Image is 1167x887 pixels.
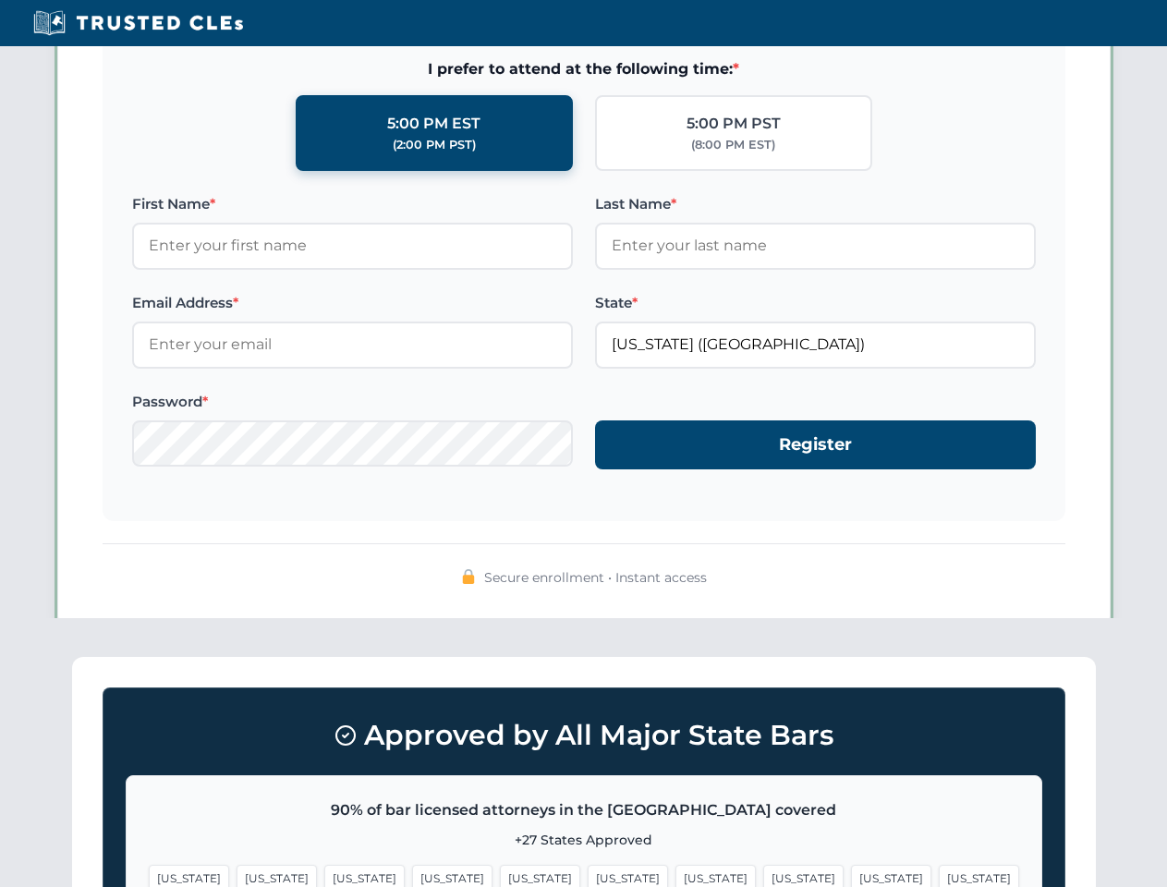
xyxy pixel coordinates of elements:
[484,567,707,588] span: Secure enrollment • Instant access
[132,292,573,314] label: Email Address
[132,193,573,215] label: First Name
[132,223,573,269] input: Enter your first name
[393,136,476,154] div: (2:00 PM PST)
[126,711,1042,760] h3: Approved by All Major State Bars
[595,223,1036,269] input: Enter your last name
[132,57,1036,81] span: I prefer to attend at the following time:
[149,830,1019,850] p: +27 States Approved
[595,322,1036,368] input: Florida (FL)
[132,391,573,413] label: Password
[691,136,775,154] div: (8:00 PM EST)
[595,420,1036,469] button: Register
[132,322,573,368] input: Enter your email
[687,112,781,136] div: 5:00 PM PST
[595,193,1036,215] label: Last Name
[461,569,476,584] img: 🔒
[387,112,480,136] div: 5:00 PM EST
[595,292,1036,314] label: State
[28,9,249,37] img: Trusted CLEs
[149,798,1019,822] p: 90% of bar licensed attorneys in the [GEOGRAPHIC_DATA] covered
